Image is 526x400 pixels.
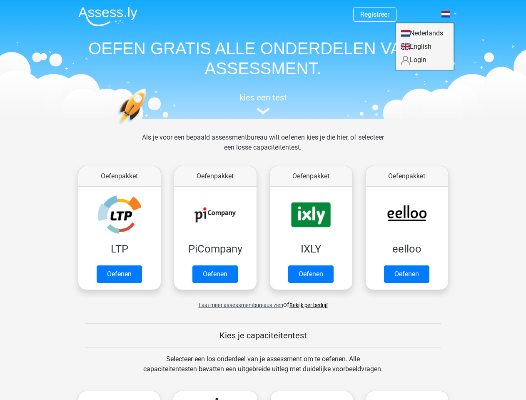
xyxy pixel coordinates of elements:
img: oefenen [117,88,179,164]
span: Laat meer assessmentbureaus zien [199,302,283,308]
a: Registreer [360,10,389,18]
h1: OEFEN GRATIS ALLE ONDERDELEN VAN JE ASSESSMENT. [72,38,455,78]
a: Bekijk per bedrijf [289,302,328,308]
img: Assessly [78,7,137,26]
h5: kies een test [72,92,455,102]
a: Oefenen [384,265,429,283]
div: of [72,293,455,310]
a: Login [396,53,454,67]
a: Oefenen [288,265,334,283]
div: Selecteer een los onderdeel van je assessment om te oefenen. Alle capaciteitentesten bevatten een... [135,354,391,384]
a: Nederlands [396,27,454,40]
a: English [396,40,454,53]
a: Oefenen [192,265,238,283]
a: Oefenen [97,265,142,283]
a: kies een test [72,92,455,115]
h5: Kies je capaciteitentest [85,330,441,340]
img: assessment [257,108,269,114]
div: Als je voor een bepaald assessmentbureau wilt oefenen kies je die hier, of selecteer een losse ca... [135,132,391,162]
